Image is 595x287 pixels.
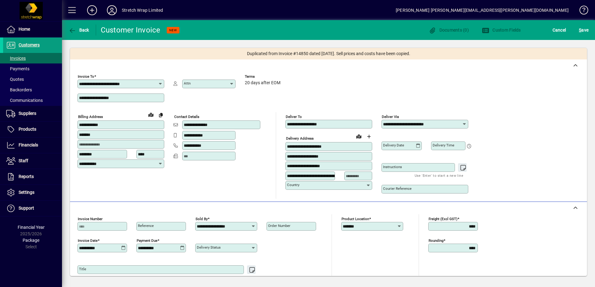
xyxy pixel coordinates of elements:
mat-label: Order number [268,224,290,228]
span: Home [19,27,30,32]
mat-label: Sold by [196,217,208,221]
mat-label: Country [287,183,299,187]
span: Terms [245,75,282,79]
span: Products [19,127,36,132]
a: Communications [3,95,62,106]
mat-label: Reference [138,224,154,228]
a: View on map [354,131,364,141]
button: Save [577,24,590,36]
span: ave [579,25,588,35]
span: S [579,28,581,33]
span: Quotes [6,77,24,82]
div: Stretch Wrap Limited [122,5,163,15]
div: [PERSON_NAME] [PERSON_NAME][EMAIL_ADDRESS][PERSON_NAME][DOMAIN_NAME] [396,5,569,15]
mat-label: Deliver To [286,115,302,119]
a: Financials [3,137,62,153]
a: Suppliers [3,106,62,121]
a: Products [3,122,62,137]
span: Back [68,28,89,33]
mat-label: Instructions [383,165,402,169]
span: Reports [19,174,34,179]
mat-label: Invoice date [78,238,98,243]
span: Support [19,206,34,211]
button: Cancel [551,24,568,36]
span: Staff [19,158,28,163]
button: Copy to Delivery address [156,110,166,120]
a: Home [3,22,62,37]
span: Custom Fields [482,28,521,33]
a: Settings [3,185,62,200]
mat-hint: Use 'Enter' to start a new line [204,274,252,281]
button: Back [67,24,91,36]
span: NEW [169,28,177,32]
span: Documents (0) [429,28,469,33]
span: 20 days after EOM [245,80,280,85]
span: Customers [19,42,40,47]
button: Choose address [364,132,374,141]
a: Invoices [3,53,62,63]
span: Cancel [553,25,566,35]
span: Financials [19,142,38,147]
span: Invoices [6,56,26,61]
a: View on map [146,110,156,120]
mat-label: Title [79,267,86,271]
span: Settings [19,190,34,195]
button: Custom Fields [480,24,522,36]
mat-hint: Use 'Enter' to start a new line [415,172,463,179]
span: Suppliers [19,111,36,116]
button: Profile [102,5,122,16]
a: Knowledge Base [575,1,587,21]
button: Documents (0) [427,24,470,36]
span: Communications [6,98,43,103]
button: Add [82,5,102,16]
mat-label: Freight (excl GST) [429,217,457,221]
span: Payments [6,66,29,71]
mat-label: Delivery time [433,143,454,147]
span: Duplicated from Invoice #14850 dated [DATE]. Sell prices and costs have been copied. [247,50,410,57]
a: Staff [3,153,62,169]
mat-label: Invoice To [78,74,94,79]
a: Quotes [3,74,62,85]
a: Backorders [3,85,62,95]
app-page-header-button: Back [62,24,96,36]
span: Package [23,238,39,243]
mat-label: Courier Reference [383,186,412,191]
mat-label: Rounding [429,238,443,243]
mat-label: Deliver via [382,115,399,119]
span: Backorders [6,87,32,92]
mat-label: Delivery date [383,143,404,147]
mat-label: Attn [184,81,191,85]
a: Payments [3,63,62,74]
a: Support [3,201,62,216]
div: Customer Invoice [101,25,161,35]
span: Financial Year [18,225,45,230]
mat-label: Product location [342,217,369,221]
a: Reports [3,169,62,185]
mat-label: Invoice number [78,217,103,221]
mat-label: Payment due [137,238,157,243]
mat-label: Delivery status [197,245,221,250]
